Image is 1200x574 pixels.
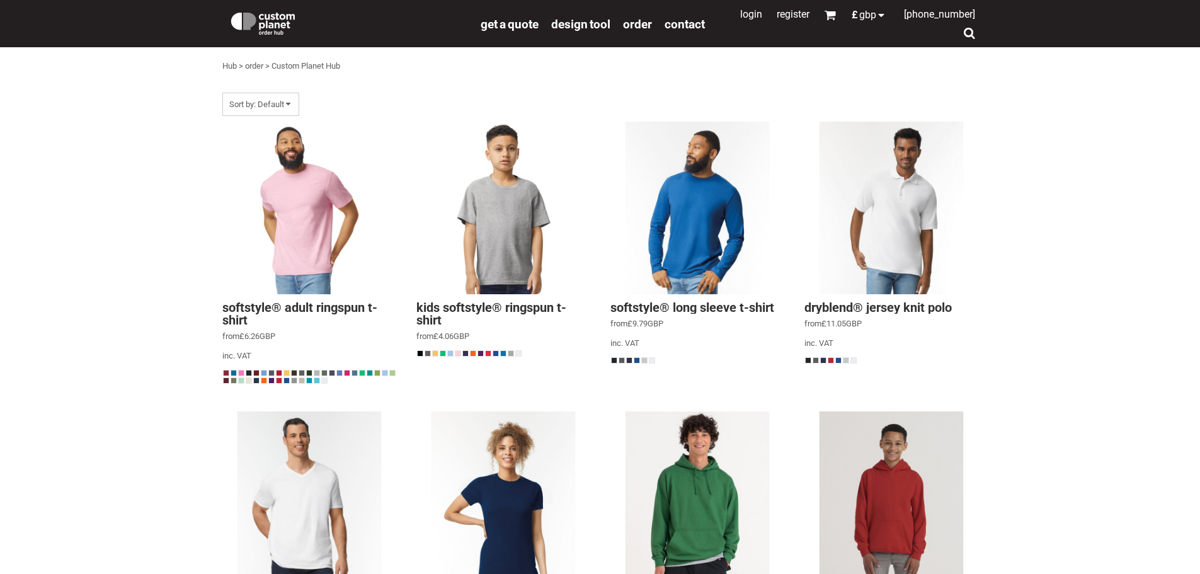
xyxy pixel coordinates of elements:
[627,319,663,328] span: £9.79
[481,17,539,32] span: get a quote
[229,9,297,35] img: Custom Planet
[222,330,396,343] div: from
[804,338,833,348] span: inc. VAT
[648,319,663,328] span: GBP
[821,319,862,328] span: £11.05
[481,16,539,31] a: get a quote
[551,16,610,31] a: design tool
[777,8,809,20] a: Register
[265,60,270,73] div: >
[623,16,652,31] a: order
[454,331,469,341] span: GBP
[859,10,876,20] span: GBP
[665,17,705,32] span: Contact
[416,300,566,328] a: Kids SoftStyle® Ringspun T-Shirt
[610,300,774,315] a: Softstyle® Long Sleeve T-shirt
[271,60,340,73] div: Custom Planet Hub
[245,61,263,71] a: order
[804,300,952,315] a: DryBlend® Jersey knit polo
[740,8,762,20] a: Login
[222,93,299,116] span: Sort by: Default
[222,3,474,41] a: Custom Planet
[610,318,784,331] div: from
[239,331,275,341] span: £6.26
[222,351,251,360] span: inc. VAT
[804,318,978,331] div: from
[610,338,639,348] span: inc. VAT
[260,331,275,341] span: GBP
[416,330,590,343] div: from
[852,10,859,20] span: £
[433,331,469,341] span: £4.06
[222,300,377,328] a: Softstyle® Adult Ringspun T-shirt
[222,61,237,71] a: Hub
[846,319,862,328] span: GBP
[623,17,652,32] span: order
[239,60,243,73] div: >
[551,17,610,32] span: design tool
[904,8,975,20] span: [PHONE_NUMBER]
[665,16,705,31] a: Contact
